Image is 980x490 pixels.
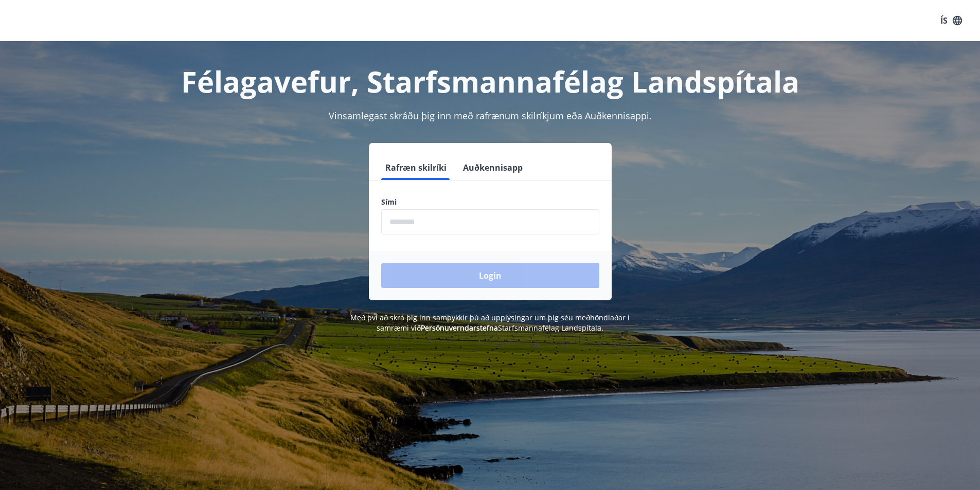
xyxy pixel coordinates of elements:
button: Auðkennisapp [459,155,527,180]
span: Vinsamlegast skráðu þig inn með rafrænum skilríkjum eða Auðkennisappi. [329,110,652,122]
h1: Félagavefur, Starfsmannafélag Landspítala [132,62,848,101]
label: Sími [381,197,599,207]
button: Rafræn skilríki [381,155,451,180]
button: ÍS [935,11,968,30]
a: Persónuverndarstefna [421,323,498,333]
span: Með því að skrá þig inn samþykkir þú að upplýsingar um þig séu meðhöndlaðar í samræmi við Starfsm... [350,313,630,333]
